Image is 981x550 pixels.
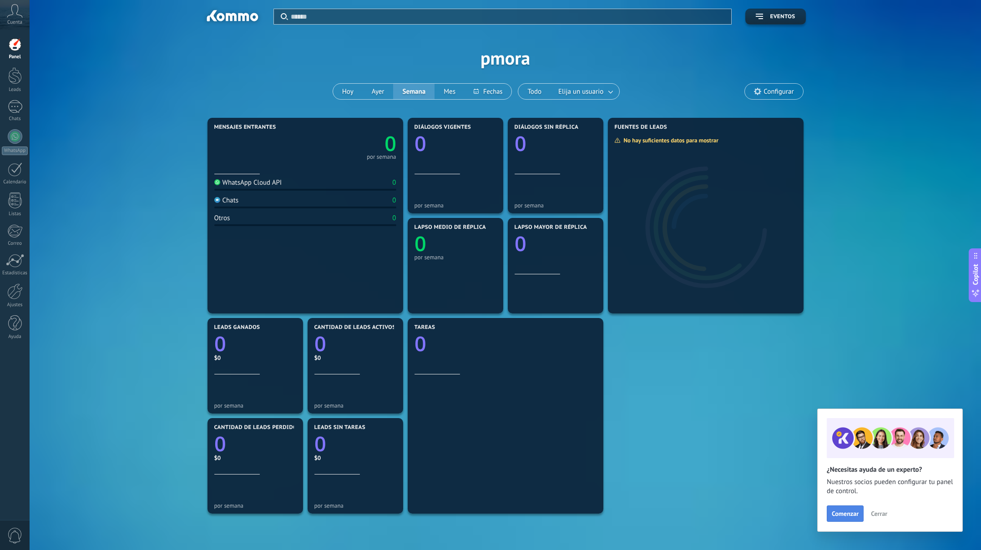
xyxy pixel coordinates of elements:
[2,54,28,60] div: Panel
[305,130,396,157] a: 0
[2,116,28,122] div: Chats
[314,424,365,431] span: Leads sin tareas
[363,84,394,99] button: Ayer
[2,270,28,276] div: Estadísticas
[393,84,435,99] button: Semana
[465,84,511,99] button: Fechas
[2,334,28,340] div: Ayuda
[314,454,396,462] div: $0
[518,84,551,99] button: Todo
[314,502,396,509] div: por semana
[214,402,296,409] div: por semana
[764,88,794,96] span: Configurar
[214,354,296,362] div: $0
[745,9,805,25] button: Eventos
[214,324,260,331] span: Leads ganados
[435,84,465,99] button: Mes
[392,196,396,205] div: 0
[214,424,301,431] span: Cantidad de leads perdidos
[827,465,953,474] h2: ¿Necesitas ayuda de un experto?
[2,241,28,247] div: Correo
[515,224,587,231] span: Lapso mayor de réplica
[615,124,667,131] span: Fuentes de leads
[2,302,28,308] div: Ajustes
[214,430,296,458] a: 0
[415,124,471,131] span: Diálogos vigentes
[515,124,579,131] span: Diálogos sin réplica
[614,136,725,144] div: No hay suficientes datos para mostrar
[415,130,426,157] text: 0
[556,86,605,98] span: Elija un usuario
[314,430,326,458] text: 0
[832,510,859,517] span: Comenzar
[2,87,28,93] div: Leads
[415,224,486,231] span: Lapso medio de réplica
[214,197,220,203] img: Chats
[971,264,980,285] span: Copilot
[314,330,326,358] text: 0
[214,124,276,131] span: Mensajes entrantes
[415,254,496,261] div: por semana
[214,454,296,462] div: $0
[314,402,396,409] div: por semana
[515,130,526,157] text: 0
[392,178,396,187] div: 0
[214,430,226,458] text: 0
[214,196,239,205] div: Chats
[827,478,953,496] span: Nuestros socios pueden configurar tu panel de control.
[7,20,22,25] span: Cuenta
[367,155,396,159] div: por semana
[515,230,526,257] text: 0
[214,330,226,358] text: 0
[214,178,282,187] div: WhatsApp Cloud API
[415,330,426,358] text: 0
[415,202,496,209] div: por semana
[827,505,864,522] button: Comenzar
[214,179,220,185] img: WhatsApp Cloud API
[314,354,396,362] div: $0
[314,330,396,358] a: 0
[314,430,396,458] a: 0
[770,14,795,20] span: Eventos
[2,211,28,217] div: Listas
[2,179,28,185] div: Calendario
[2,146,28,155] div: WhatsApp
[515,202,597,209] div: por semana
[415,330,597,358] a: 0
[415,230,426,257] text: 0
[314,324,396,331] span: Cantidad de leads activos
[867,507,891,520] button: Cerrar
[551,84,619,99] button: Elija un usuario
[214,502,296,509] div: por semana
[415,324,435,331] span: Tareas
[384,130,396,157] text: 0
[871,510,887,517] span: Cerrar
[392,214,396,222] div: 0
[214,330,296,358] a: 0
[333,84,363,99] button: Hoy
[214,214,230,222] div: Otros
